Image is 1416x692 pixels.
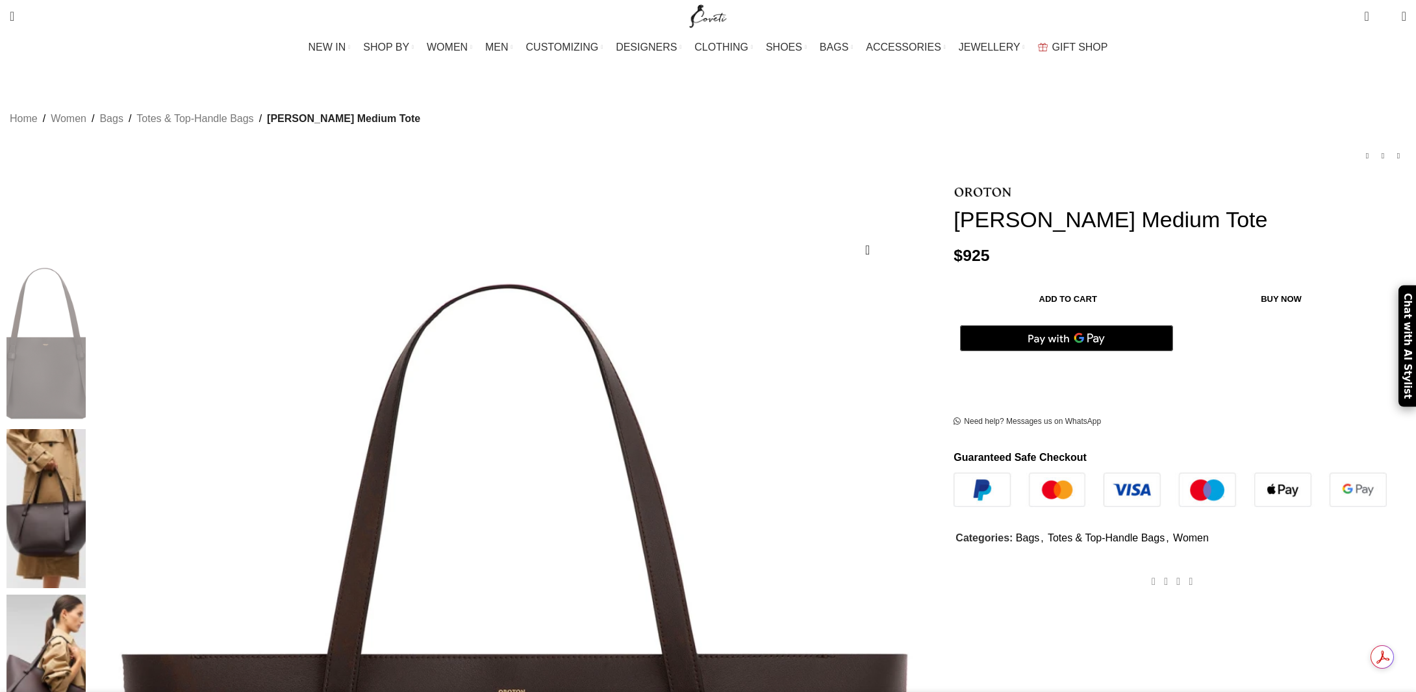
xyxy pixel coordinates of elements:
[6,429,86,587] img: Oroton
[1048,532,1165,543] a: Totes & Top-Handle Bags
[616,34,681,60] a: DESIGNERS
[1182,285,1380,312] button: Buy now
[1172,572,1185,591] a: Pinterest social link
[766,41,802,53] span: SHOES
[427,34,472,60] a: WOMEN
[3,3,21,29] a: Search
[959,41,1020,53] span: JEWELLERY
[954,188,1012,197] img: Oroton
[1038,34,1108,60] a: GIFT SHOP
[1391,148,1406,164] a: Next product
[1185,572,1197,591] a: WhatsApp social link
[694,41,748,53] span: CLOTHING
[267,110,420,127] span: [PERSON_NAME] Medium Tote
[526,34,603,60] a: CUSTOMIZING
[694,34,753,60] a: CLOTHING
[820,34,853,60] a: BAGS
[10,110,420,127] nav: Breadcrumb
[1052,41,1108,53] span: GIFT SHOP
[6,264,86,423] img: Oroton
[1382,13,1391,23] span: 0
[485,34,512,60] a: MEN
[766,34,807,60] a: SHOES
[960,325,1172,351] button: Pay with GPay
[485,41,509,53] span: MEN
[136,110,253,127] a: Totes & Top-Handle Bags
[955,532,1013,543] span: Categories:
[866,41,941,53] span: ACCESSORIES
[954,417,1101,427] a: Need help? Messages us on WhatsApp
[866,34,946,60] a: ACCESSORIES
[1379,3,1392,29] div: My Wishlist
[960,285,1176,312] button: Add to cart
[954,247,989,264] bdi: 925
[51,110,86,127] a: Women
[687,10,730,21] a: Site logo
[3,34,1413,60] div: Main navigation
[954,206,1406,233] h1: [PERSON_NAME] Medium Tote
[954,247,963,264] span: $
[954,473,1387,507] img: guaranteed-safe-checkout-bordered.j
[1173,532,1209,543] a: Women
[616,41,677,53] span: DESIGNERS
[363,41,409,53] span: SHOP BY
[1016,532,1039,543] a: Bags
[363,34,414,60] a: SHOP BY
[526,41,599,53] span: CUSTOMIZING
[957,358,1175,389] iframe: Secure express checkout frame
[1166,530,1169,547] span: ,
[99,110,123,127] a: Bags
[820,41,848,53] span: BAGS
[427,41,468,53] span: WOMEN
[1160,572,1172,591] a: X social link
[1358,3,1375,29] a: 0
[959,34,1025,60] a: JEWELLERY
[1038,43,1048,51] img: GiftBag
[309,41,346,53] span: NEW IN
[1147,572,1159,591] a: Facebook social link
[954,452,1087,463] strong: Guaranteed Safe Checkout
[1359,148,1375,164] a: Previous product
[1041,530,1043,547] span: ,
[1365,6,1375,16] span: 0
[309,34,351,60] a: NEW IN
[10,110,38,127] a: Home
